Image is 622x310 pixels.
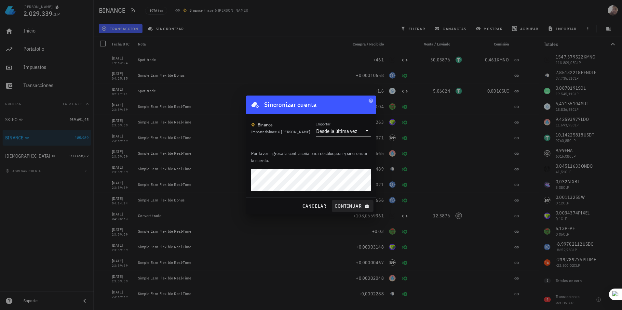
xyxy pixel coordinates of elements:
div: Binance [258,122,273,128]
div: ImportarDesde la última vez [316,125,371,136]
div: Sincronizar cuenta [264,99,317,110]
span: hace 6 [PERSON_NAME] [269,129,310,134]
button: cancelar [299,200,329,212]
label: Importar [316,122,331,126]
button: continuar [332,200,373,212]
p: Por favor ingresa la contraseña para desbloquear y sincronizar la cuenta. [251,150,371,164]
span: Importado [251,129,310,134]
div: Desde la última vez [316,128,357,134]
img: 270.png [251,123,255,127]
span: continuar [334,203,371,209]
span: cancelar [302,203,326,209]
